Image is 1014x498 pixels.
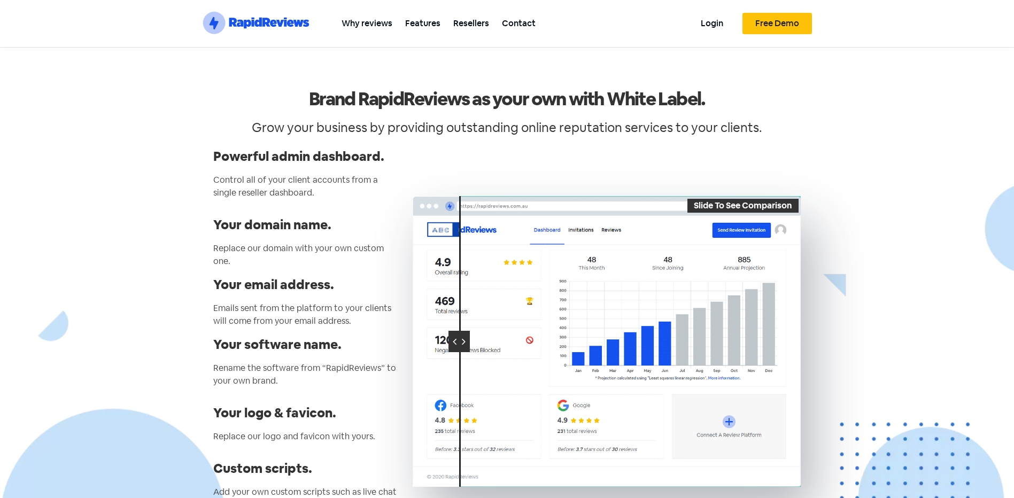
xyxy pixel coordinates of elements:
[213,174,402,199] p: Control all of your client accounts from a single reseller dashboard.
[694,11,730,35] a: Login
[213,302,402,328] div: Emails sent from the platform to your clients will come from your email address.
[413,196,801,487] img: branded-whitelabel
[213,407,402,419] h4: Your logo & favicon.
[213,278,402,291] h4: Your email address.
[213,430,402,443] p: Replace our logo and favicon with yours.
[687,199,799,213] div: Slide To See Comparison
[208,121,807,134] h2: Grow your business by providing outstanding online reputation services to your clients.
[213,219,402,231] h4: Your domain name.
[755,19,799,28] span: Free Demo
[496,11,542,35] a: Contact
[399,11,447,35] a: Features
[335,11,399,35] a: Why reviews
[447,11,496,35] a: Resellers
[208,87,807,111] h2: Brand RapidReviews as your own with White Label.
[213,362,402,387] p: Rename the software from “RapidReviews” to your own brand.
[213,462,402,475] h4: Custom scripts.
[413,196,801,487] img: unbranded-whitelabel
[742,13,812,34] a: Free Demo
[213,242,402,268] div: Replace our domain with your own custom one.
[213,150,402,163] h4: Powerful admin dashboard.
[213,338,402,351] h4: Your software name.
